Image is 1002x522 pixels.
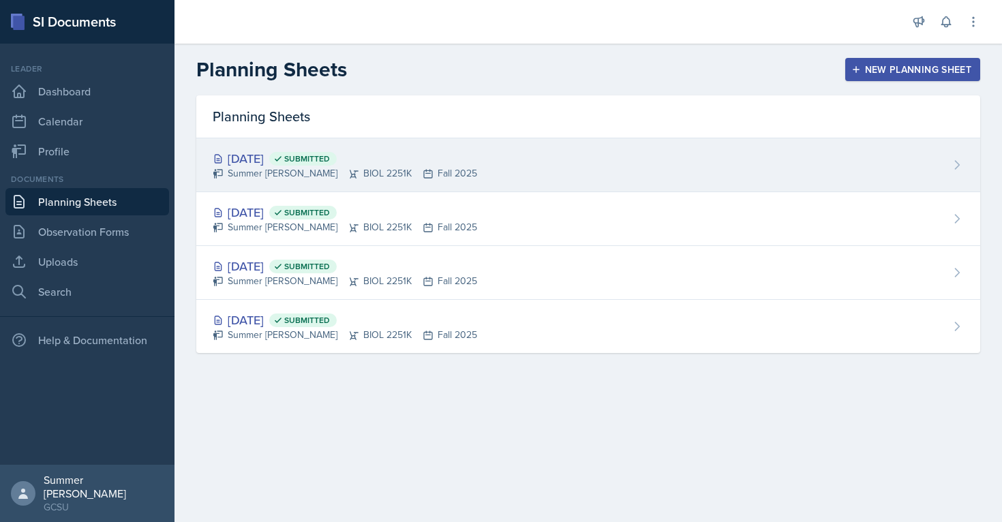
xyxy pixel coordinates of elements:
[213,220,477,234] div: Summer [PERSON_NAME] BIOL 2251K Fall 2025
[5,278,169,305] a: Search
[213,257,477,275] div: [DATE]
[213,311,477,329] div: [DATE]
[213,328,477,342] div: Summer [PERSON_NAME] BIOL 2251K Fall 2025
[196,192,980,246] a: [DATE] Submitted Summer [PERSON_NAME]BIOL 2251KFall 2025
[213,166,477,181] div: Summer [PERSON_NAME] BIOL 2251K Fall 2025
[845,58,980,81] button: New Planning Sheet
[44,500,164,514] div: GCSU
[213,274,477,288] div: Summer [PERSON_NAME] BIOL 2251K Fall 2025
[5,63,169,75] div: Leader
[196,300,980,353] a: [DATE] Submitted Summer [PERSON_NAME]BIOL 2251KFall 2025
[5,248,169,275] a: Uploads
[284,315,330,326] span: Submitted
[5,218,169,245] a: Observation Forms
[213,149,477,168] div: [DATE]
[196,95,980,138] div: Planning Sheets
[284,261,330,272] span: Submitted
[196,246,980,300] a: [DATE] Submitted Summer [PERSON_NAME]BIOL 2251KFall 2025
[196,138,980,192] a: [DATE] Submitted Summer [PERSON_NAME]BIOL 2251KFall 2025
[5,173,169,185] div: Documents
[5,326,169,354] div: Help & Documentation
[5,188,169,215] a: Planning Sheets
[5,108,169,135] a: Calendar
[5,78,169,105] a: Dashboard
[284,153,330,164] span: Submitted
[284,207,330,218] span: Submitted
[5,138,169,165] a: Profile
[196,57,347,82] h2: Planning Sheets
[44,473,164,500] div: Summer [PERSON_NAME]
[213,203,477,221] div: [DATE]
[854,64,971,75] div: New Planning Sheet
